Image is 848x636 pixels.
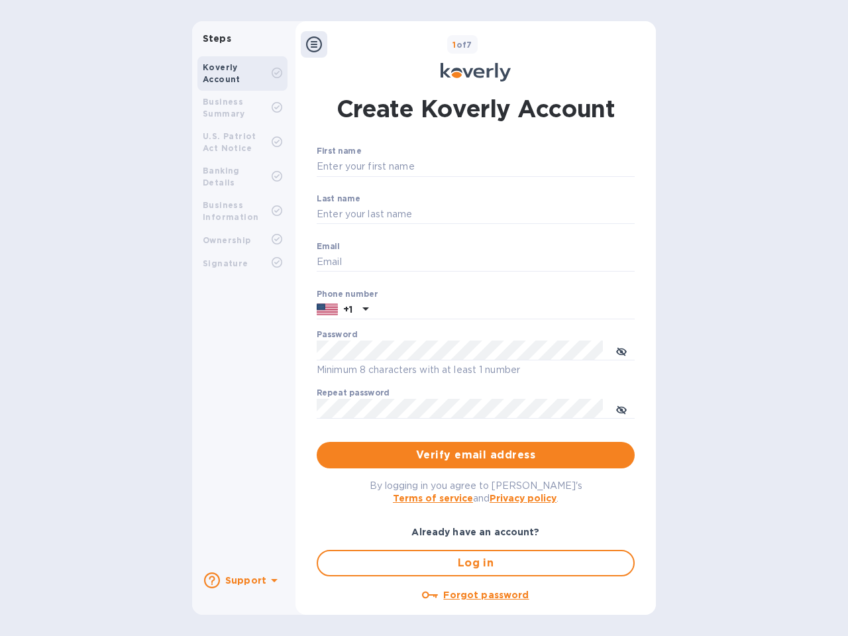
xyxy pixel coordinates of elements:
[203,258,248,268] b: Signature
[317,252,635,272] input: Email
[317,442,635,468] button: Verify email address
[452,40,472,50] b: of 7
[203,166,240,187] b: Banking Details
[317,205,635,225] input: Enter your last name
[203,62,240,84] b: Koverly Account
[317,331,357,339] label: Password
[452,40,456,50] span: 1
[327,447,624,463] span: Verify email address
[203,235,251,245] b: Ownership
[490,493,556,503] a: Privacy policy
[337,92,615,125] h1: Create Koverly Account
[317,362,635,378] p: Minimum 8 characters with at least 1 number
[317,157,635,177] input: Enter your first name
[443,590,529,600] u: Forgot password
[329,555,623,571] span: Log in
[393,493,473,503] a: Terms of service
[203,97,245,119] b: Business Summary
[317,390,390,397] label: Repeat password
[317,290,378,298] label: Phone number
[203,200,258,222] b: Business Information
[317,148,361,156] label: First name
[203,33,231,44] b: Steps
[317,302,338,317] img: US
[370,480,582,503] span: By logging in you agree to [PERSON_NAME]'s and .
[411,527,539,537] b: Already have an account?
[317,195,360,203] label: Last name
[317,242,340,250] label: Email
[343,303,352,316] p: +1
[608,396,635,422] button: toggle password visibility
[317,550,635,576] button: Log in
[608,337,635,364] button: toggle password visibility
[225,575,266,586] b: Support
[203,131,256,153] b: U.S. Patriot Act Notice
